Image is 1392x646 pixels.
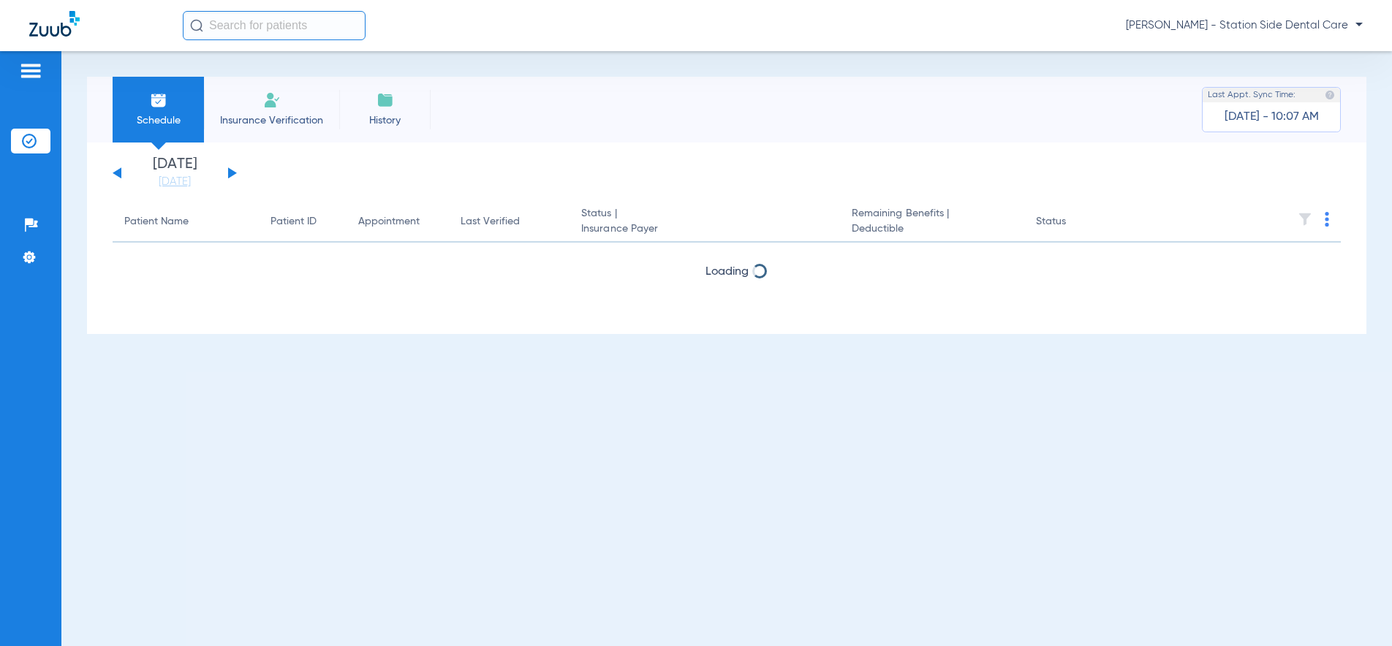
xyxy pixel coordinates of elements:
[377,91,394,109] img: History
[271,214,317,229] div: Patient ID
[840,202,1024,243] th: Remaining Benefits |
[1325,90,1335,100] img: last sync help info
[124,214,189,229] div: Patient Name
[706,266,749,278] span: Loading
[183,11,366,40] input: Search for patients
[358,214,437,229] div: Appointment
[1225,110,1319,124] span: [DATE] - 10:07 AM
[1325,212,1329,227] img: group-dot-blue.svg
[358,214,420,229] div: Appointment
[1126,18,1363,33] span: [PERSON_NAME] - Station Side Dental Care
[1024,202,1123,243] th: Status
[581,221,828,237] span: Insurance Payer
[150,91,167,109] img: Schedule
[263,91,281,109] img: Manual Insurance Verification
[461,214,558,229] div: Last Verified
[1208,88,1295,102] span: Last Appt. Sync Time:
[124,113,193,128] span: Schedule
[29,11,80,37] img: Zuub Logo
[124,214,247,229] div: Patient Name
[131,157,219,189] li: [DATE]
[350,113,420,128] span: History
[852,221,1013,237] span: Deductible
[131,175,219,189] a: [DATE]
[1298,212,1312,227] img: filter.svg
[271,214,335,229] div: Patient ID
[461,214,520,229] div: Last Verified
[19,62,42,80] img: hamburger-icon
[570,202,840,243] th: Status |
[190,19,203,32] img: Search Icon
[215,113,328,128] span: Insurance Verification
